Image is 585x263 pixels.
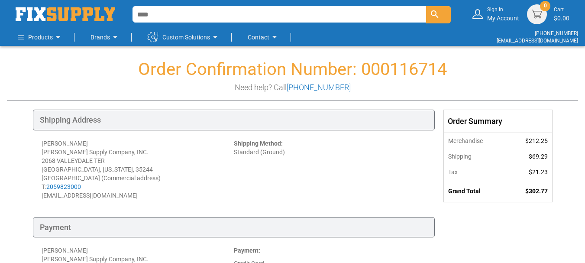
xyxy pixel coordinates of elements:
span: $69.29 [529,153,548,160]
a: Brands [90,29,120,46]
img: Fix Industrial Supply [16,7,115,21]
button: Search [426,6,451,23]
a: [PHONE_NUMBER] [287,83,351,92]
a: Custom Solutions [148,29,220,46]
h1: Order Confirmation Number: 000116714 [7,60,578,79]
div: Payment [33,217,435,238]
a: store logo [16,7,115,21]
span: $212.25 [525,137,548,144]
a: [PHONE_NUMBER] [535,30,578,36]
th: Tax [444,164,507,180]
a: Contact [248,29,280,46]
div: Standard (Ground) [234,139,426,200]
span: $0.00 [554,15,569,22]
a: Products [18,29,63,46]
strong: Grand Total [448,188,481,195]
a: [EMAIL_ADDRESS][DOMAIN_NAME] [497,38,578,44]
div: My Account [487,6,519,22]
span: $21.23 [529,169,548,175]
strong: Shipping Method: [234,140,283,147]
h3: Need help? Call [7,83,578,92]
th: Merchandise [444,133,507,149]
div: Shipping Address [33,110,435,130]
small: Cart [554,6,569,13]
a: 2059823000 [46,183,81,190]
div: [PERSON_NAME] [PERSON_NAME] Supply Company, INC. 2068 VALLEYDALE TER [GEOGRAPHIC_DATA], [US_STATE... [42,139,234,200]
strong: Payment: [234,247,260,254]
div: Order Summary [444,110,552,133]
span: 0 [544,2,547,10]
small: Sign in [487,6,519,13]
th: Shipping [444,149,507,164]
span: $302.77 [525,188,548,195]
